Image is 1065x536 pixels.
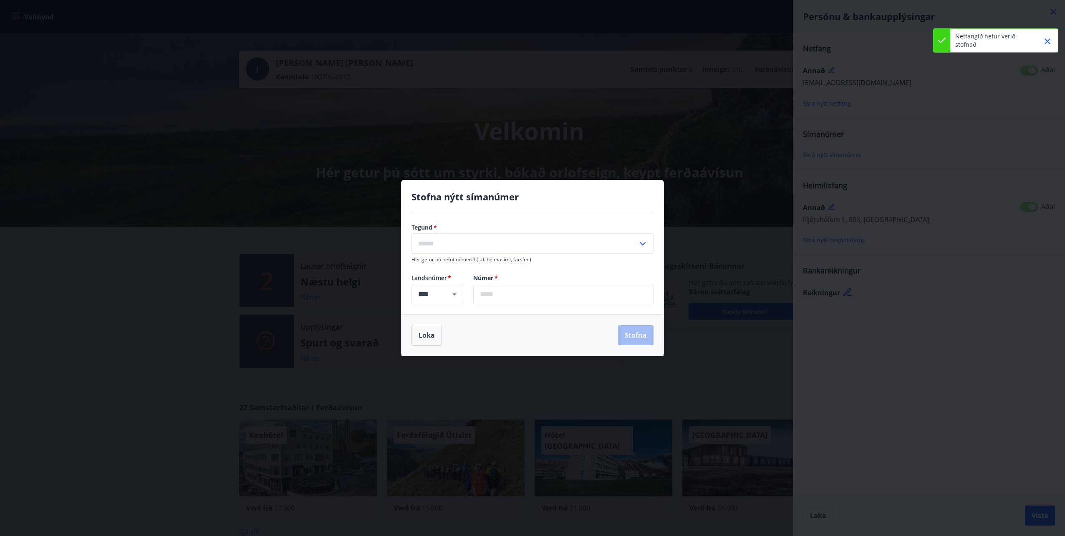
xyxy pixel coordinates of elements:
label: Númer [473,274,654,282]
button: Close [1040,34,1055,48]
p: Netfangið hefur verið stofnað [955,32,1029,49]
span: Landsnúmer [411,274,463,282]
button: Loka [411,325,442,346]
div: Númer [473,284,654,304]
span: Hér getur þú nefnt númerið (t.d. heimasími, farsími) [411,256,531,263]
label: Tegund [411,223,654,232]
button: Open [449,288,460,300]
h4: Stofna nýtt símanúmer [411,190,654,203]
